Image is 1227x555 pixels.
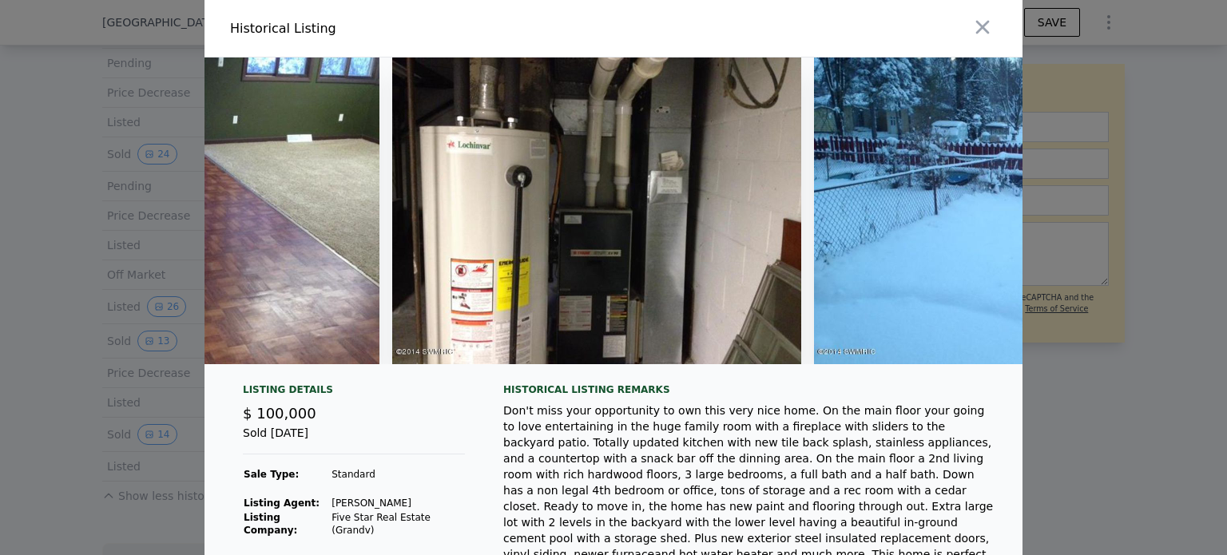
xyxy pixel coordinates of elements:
[503,383,997,396] div: Historical Listing remarks
[331,510,465,537] td: Five Star Real Estate (Grandv)
[230,19,607,38] div: Historical Listing
[392,57,801,364] img: Property Img
[243,405,316,422] span: $ 100,000
[244,469,299,480] strong: Sale Type:
[814,57,1223,364] img: Property Img
[331,496,465,510] td: [PERSON_NAME]
[244,512,297,536] strong: Listing Company:
[243,383,465,402] div: Listing Details
[243,425,465,454] div: Sold [DATE]
[331,467,465,482] td: Standard
[244,498,320,509] strong: Listing Agent:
